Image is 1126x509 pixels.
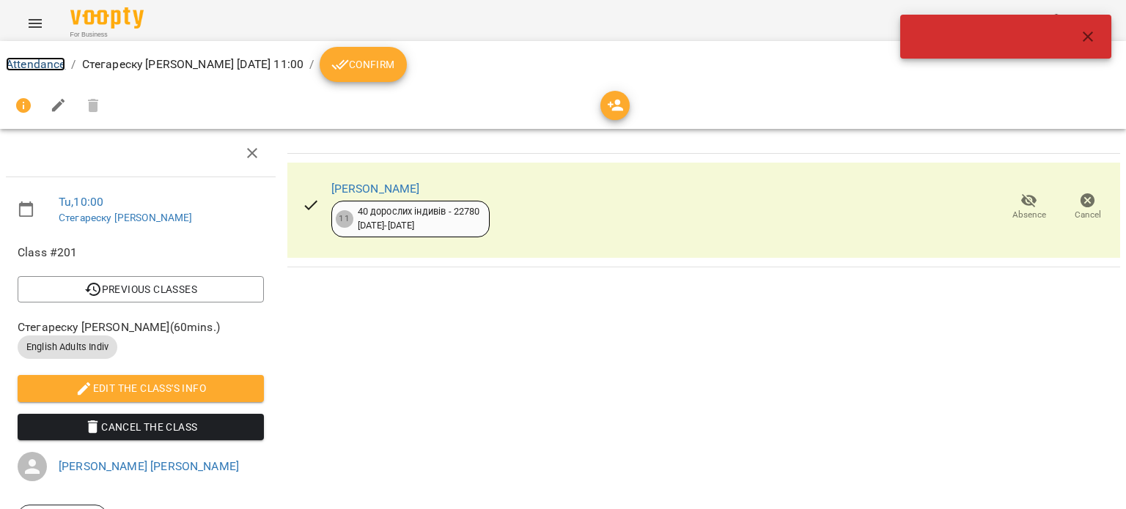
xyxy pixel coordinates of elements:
span: Стегареску [PERSON_NAME] ( 60 mins. ) [18,319,264,336]
li: / [309,56,314,73]
span: Edit the class's Info [29,379,252,397]
span: For Business [70,30,144,40]
li: / [71,56,76,73]
button: Cancel the class [18,414,264,440]
span: Cancel the class [29,418,252,436]
button: Absence [1000,187,1059,228]
div: 40 дорослих індивів - 22780 [DATE] - [DATE] [358,205,480,232]
a: Tu , 10:00 [59,195,103,209]
div: 11 [336,210,353,228]
span: Confirm [331,56,394,73]
span: Previous Classes [29,280,252,298]
a: Attendance [6,57,65,71]
button: Menu [18,6,53,41]
button: Cancel [1059,187,1117,228]
img: Voopty Logo [70,7,144,29]
nav: breadcrumb [6,47,1120,82]
span: Cancel [1075,209,1101,221]
button: Edit the class's Info [18,375,264,401]
a: Стегареску [PERSON_NAME] [59,212,193,223]
span: English Adults Indiv [18,341,117,354]
span: Absence [1012,209,1046,221]
span: Class #201 [18,244,264,261]
button: Confirm [320,47,406,82]
a: [PERSON_NAME] [PERSON_NAME] [59,459,239,473]
button: Previous Classes [18,276,264,302]
p: Стегареску [PERSON_NAME] [DATE] 11:00 [82,56,303,73]
a: [PERSON_NAME] [331,182,420,196]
